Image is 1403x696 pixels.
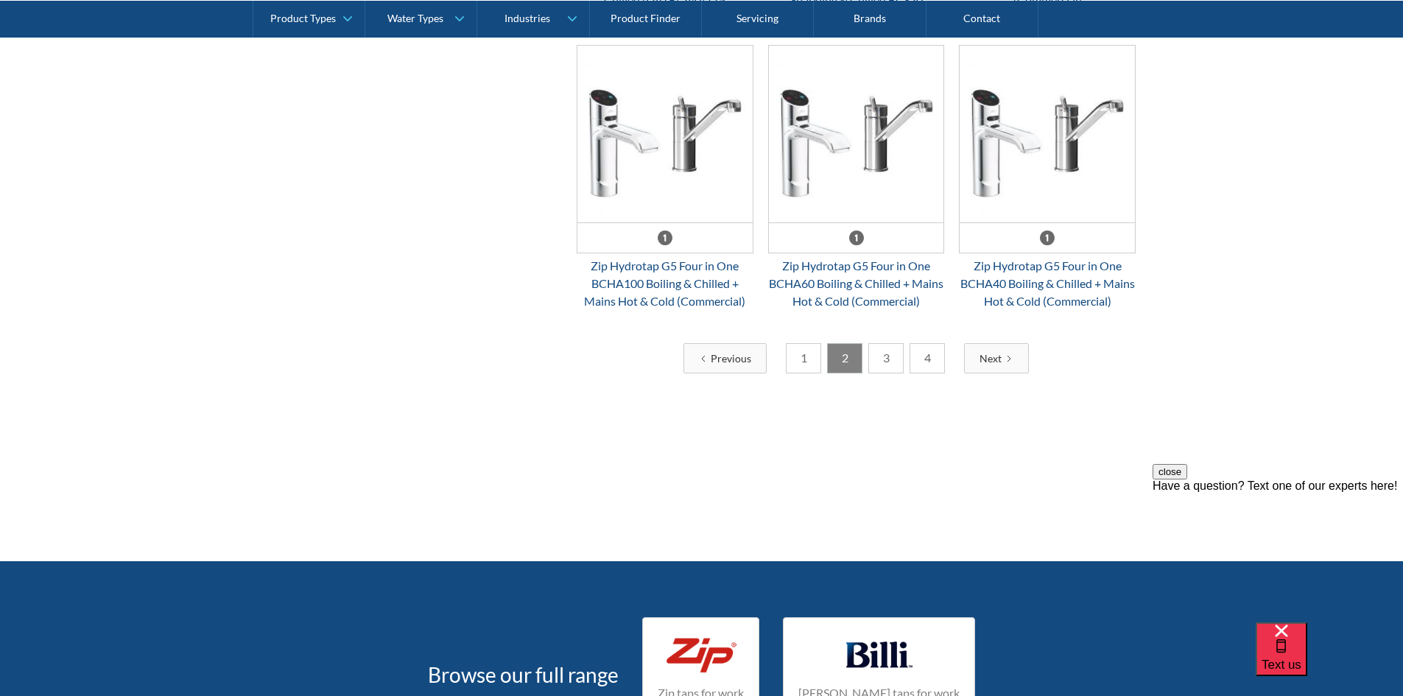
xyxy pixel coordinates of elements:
a: Previous Page [683,343,767,373]
div: Zip Hydrotap G5 Four in One BCHA100 Boiling & Chilled + Mains Hot & Cold (Commercial) [577,257,753,310]
a: 1 [786,343,821,373]
div: List [577,343,1136,373]
iframe: podium webchat widget bubble [1256,622,1403,696]
img: Zip Hydrotap G5 Four in One BCHA100 Boiling & Chilled + Mains Hot & Cold (Commercial) [577,46,753,222]
a: Zip Hydrotap G5 Four in One BCHA60 Boiling & Chilled + Mains Hot & Cold (Commercial)Zip Hydrotap ... [768,45,945,310]
div: Next [980,351,1002,366]
a: 2 [827,343,862,373]
div: Product Types [270,12,336,24]
a: Zip Hydrotap G5 Four in One BCHA100 Boiling & Chilled + Mains Hot & Cold (Commercial)Zip Hydrotap... [577,45,753,310]
a: Zip Hydrotap G5 Four in One BCHA40 Boiling & Chilled + Mains Hot & Cold (Commercial) Zip Hydrotap... [959,45,1136,310]
img: Zip Hydrotap G5 Four in One BCHA40 Boiling & Chilled + Mains Hot & Cold (Commercial) [960,46,1135,222]
a: 3 [868,343,904,373]
div: Industries [504,12,550,24]
a: Next Page [964,343,1029,373]
div: Previous [711,351,751,366]
iframe: podium webchat widget prompt [1153,464,1403,641]
div: Water Types [387,12,443,24]
div: Zip Hydrotap G5 Four in One BCHA60 Boiling & Chilled + Mains Hot & Cold (Commercial) [768,257,945,310]
a: 4 [910,343,945,373]
div: Zip Hydrotap G5 Four in One BCHA40 Boiling & Chilled + Mains Hot & Cold (Commercial) [959,257,1136,310]
h3: Browse our full range [428,659,619,690]
img: Zip Hydrotap G5 Four in One BCHA60 Boiling & Chilled + Mains Hot & Cold (Commercial) [769,46,944,222]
